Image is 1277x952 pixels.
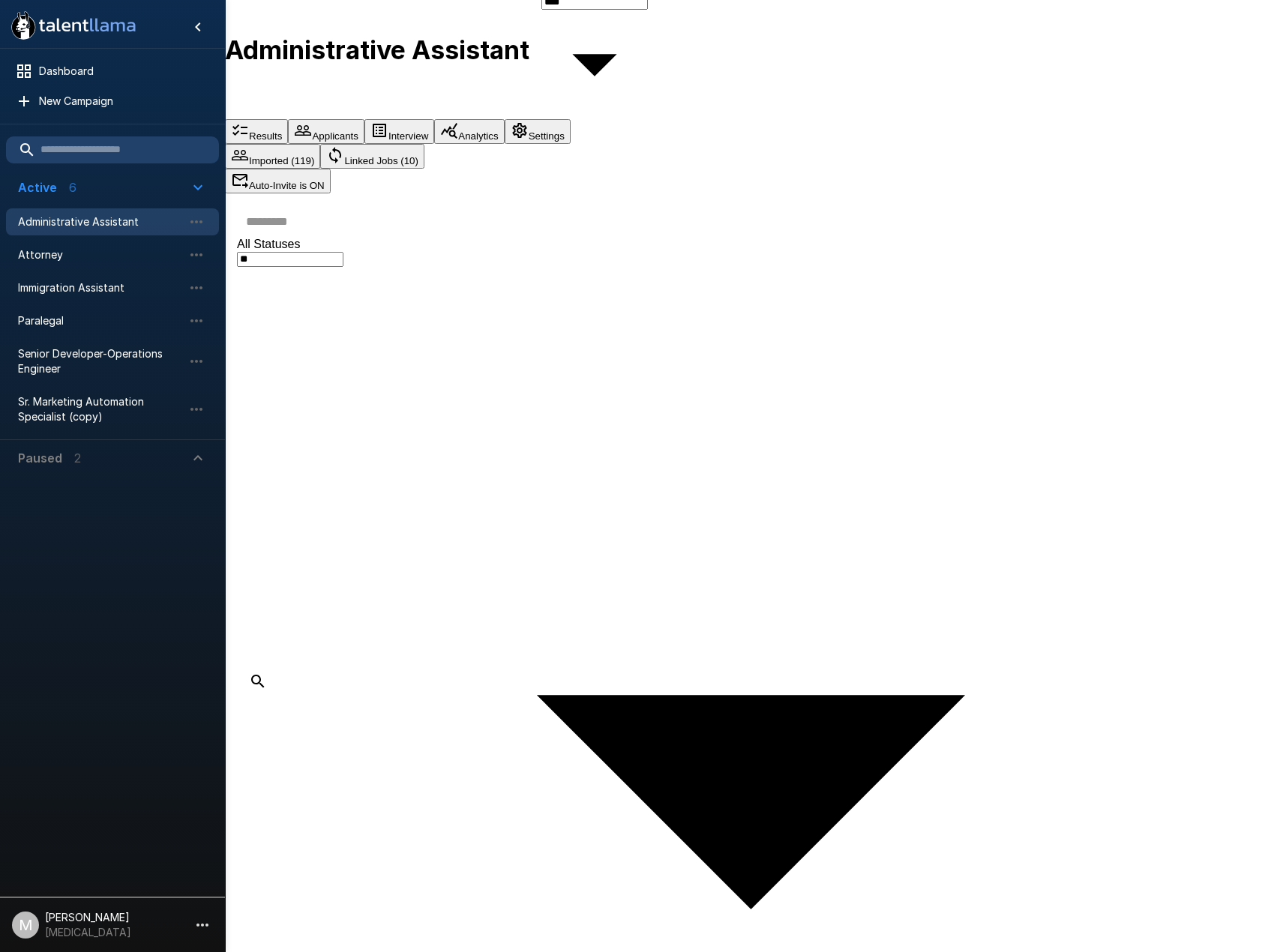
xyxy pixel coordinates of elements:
[505,119,571,144] button: Settings
[320,144,424,169] button: Linked Jobs (10)
[225,34,529,65] b: Administrative Assistant
[225,144,320,169] button: Imported (119)
[364,119,434,144] button: Interview
[225,169,331,193] button: Auto-Invite is ON
[288,119,364,144] button: Applicants
[237,238,1265,251] div: All Statuses
[225,119,288,144] button: Results
[434,119,504,144] button: Analytics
